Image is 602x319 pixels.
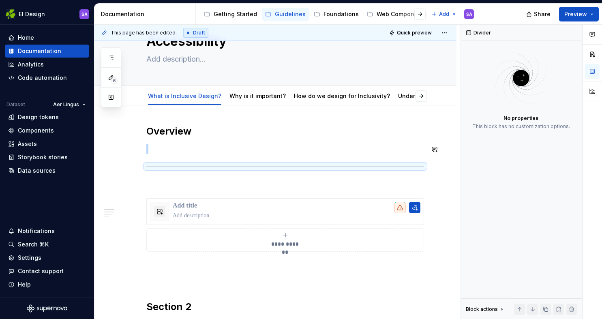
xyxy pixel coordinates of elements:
textarea: Accessibility [145,32,422,51]
button: Notifications [5,225,89,238]
div: Analytics [18,60,44,69]
div: What is Inclusive Design? [145,87,225,104]
div: Notifications [18,227,55,235]
img: 56b5df98-d96d-4d7e-807c-0afdf3bdaefa.png [6,9,15,19]
a: Data sources [5,164,89,177]
div: Code automation [18,74,67,82]
div: No properties [503,115,538,122]
a: What is Inclusive Design? [148,92,221,99]
a: Assets [5,137,89,150]
span: Quick preview [397,30,432,36]
div: Settings [18,254,41,262]
div: Getting Started [214,10,257,18]
div: Components [18,126,54,135]
div: Understanding Disability [395,87,471,104]
span: 6 [111,77,118,84]
div: Documentation [18,47,61,55]
div: Page tree [201,6,427,22]
span: This page has been edited. [111,30,177,36]
div: Web Components [377,10,427,18]
a: Getting Started [201,8,260,21]
div: Guidelines [275,10,306,18]
button: Aer Lingus [49,99,89,110]
h2: Overview [146,125,424,138]
button: Search ⌘K [5,238,89,251]
div: Documentation [101,10,192,18]
div: Help [18,280,31,289]
div: SA [466,11,472,17]
a: Design tokens [5,111,89,124]
a: Guidelines [262,8,309,21]
a: Documentation [5,45,89,58]
div: How do we design for Inclusivity? [291,87,393,104]
a: Home [5,31,89,44]
span: Add [439,11,449,17]
div: Data sources [18,167,56,175]
svg: Supernova Logo [27,304,67,313]
div: Assets [18,140,37,148]
button: Preview [559,7,599,21]
div: Storybook stories [18,153,68,161]
span: Preview [564,10,587,18]
div: Dataset [6,101,25,108]
div: Why is it important? [226,87,289,104]
a: Foundations [311,8,362,21]
button: Quick preview [387,27,435,39]
h2: Section 2 [146,300,424,313]
a: Understanding Disability [398,92,468,99]
span: Aer Lingus [53,101,79,108]
a: Web Components [364,8,430,21]
a: Components [5,124,89,137]
button: Add [429,9,459,20]
div: Search ⌘K [18,240,49,248]
a: Why is it important? [229,92,286,99]
div: EI Design [19,10,45,18]
div: Contact support [18,267,64,275]
button: Share [522,7,556,21]
span: Draft [193,30,205,36]
a: Settings [5,251,89,264]
div: Design tokens [18,113,59,121]
div: SA [81,11,88,17]
div: Foundations [323,10,359,18]
a: How do we design for Inclusivity? [294,92,390,99]
a: Analytics [5,58,89,71]
a: Code automation [5,71,89,84]
div: Block actions [466,306,498,313]
button: Help [5,278,89,291]
div: Home [18,34,34,42]
div: This block has no customization options. [472,123,570,130]
button: EI DesignSA [2,5,92,23]
div: Block actions [466,304,505,315]
button: Contact support [5,265,89,278]
a: Storybook stories [5,151,89,164]
span: Share [534,10,551,18]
